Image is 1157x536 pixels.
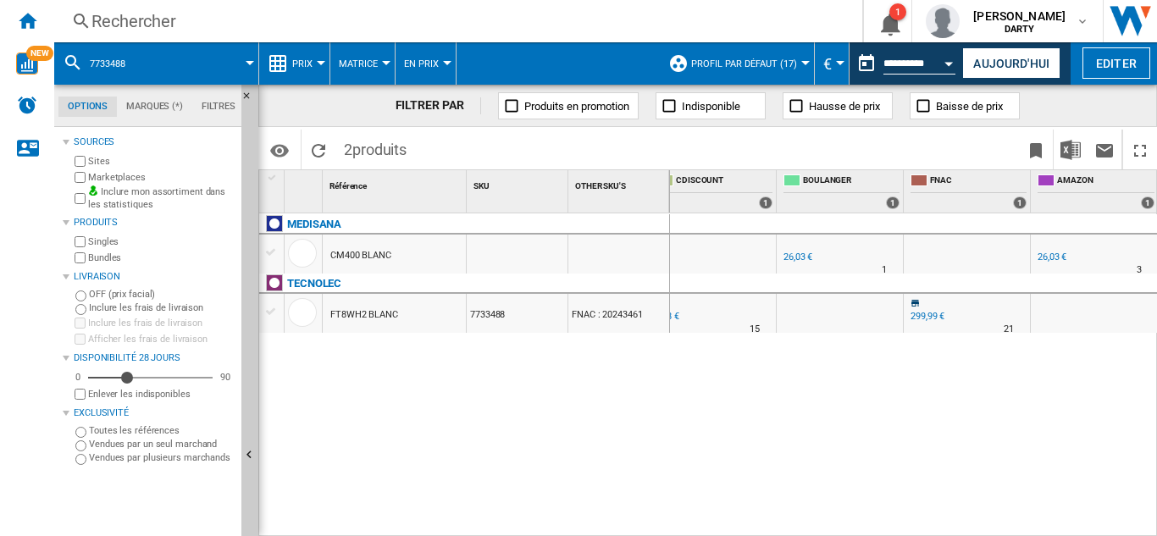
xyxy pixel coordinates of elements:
div: Délai de livraison : 3 jours [1137,262,1142,279]
div: BOULANGER 1 offers sold by BOULANGER [780,170,903,213]
button: md-calendar [850,47,883,80]
label: Enlever les indisponibles [88,388,235,401]
span: CDISCOUNT [676,174,772,189]
button: Profil par défaut (17) [691,42,805,85]
div: 7733488 [467,294,567,333]
div: Rechercher [91,9,818,33]
input: Inclure mon assortiment dans les statistiques [75,188,86,209]
div: Livraison [74,270,235,284]
label: Marketplaces [88,171,235,184]
div: Cliquez pour filtrer sur cette marque [287,214,341,235]
div: Délai de livraison : 15 jours [750,321,760,338]
label: Vendues par plusieurs marchands [89,451,235,464]
span: Profil par défaut (17) [691,58,797,69]
div: 1 offers sold by AMAZON [1141,196,1154,209]
label: Inclure les frais de livraison [88,317,235,329]
button: Recharger [302,130,335,169]
div: 7733488 [63,42,250,85]
span: FNAC [930,174,1027,189]
span: 2 [335,130,415,165]
md-tab-item: Filtres [192,97,245,117]
div: Sort None [572,170,669,196]
div: 1 offers sold by CDISCOUNT [759,196,772,209]
button: 7733488 [90,42,142,85]
div: Exclusivité [74,406,235,420]
div: FNAC : 20243461 [568,294,669,333]
label: Inclure les frais de livraison [89,301,235,314]
div: FT8WH2 BLANC [330,296,398,334]
span: En Prix [404,58,439,69]
button: En Prix [404,42,447,85]
input: Vendues par un seul marchand [75,440,86,451]
img: profile.jpg [926,4,960,38]
div: CDISCOUNT 1 offers sold by CDISCOUNT [653,170,776,213]
div: 26,03 € [783,251,812,262]
div: Ce rapport est basé sur une date antérieure à celle d'aujourd'hui. [850,42,959,85]
div: Produits [74,216,235,229]
button: Envoyer ce rapport par email [1088,130,1121,169]
img: mysite-bg-18x18.png [88,185,98,196]
div: 1 [889,3,906,20]
md-menu: Currency [815,42,850,85]
span: produits [352,141,407,158]
div: 1 offers sold by BOULANGER [886,196,900,209]
input: Vendues par plusieurs marchands [75,454,86,465]
span: Prix [292,58,313,69]
div: Sort None [326,170,466,196]
label: Singles [88,235,235,248]
div: 26,03 € [1038,251,1066,262]
button: Baisse de prix [910,92,1020,119]
button: Hausse de prix [783,92,893,119]
label: Bundles [88,251,235,264]
div: Référence Sort None [326,170,466,196]
b: DARTY [1005,24,1035,35]
div: Sort None [470,170,567,196]
div: Délai de livraison : 1 jour [882,262,887,279]
input: Inclure les frais de livraison [75,318,86,329]
button: Aujourd'hui [962,47,1060,79]
div: 0 [71,371,85,384]
button: Open calendar [934,46,965,76]
span: Produits en promotion [524,100,629,113]
button: Créer un favoris [1019,130,1053,169]
span: Hausse de prix [809,100,880,113]
label: Inclure mon assortiment dans les statistiques [88,185,235,212]
span: Baisse de prix [936,100,1003,113]
md-tab-item: Marques (*) [117,97,192,117]
input: Marketplaces [75,172,86,183]
img: wise-card.svg [16,52,38,75]
span: 7733488 [90,58,125,69]
div: 26,03 € [781,249,812,266]
div: € [823,42,840,85]
label: Afficher les frais de livraison [88,333,235,345]
span: € [823,55,832,73]
input: Inclure les frais de livraison [75,304,86,315]
div: Matrice [339,42,386,85]
input: Afficher les frais de livraison [75,389,86,400]
div: 90 [216,371,235,384]
span: [PERSON_NAME] [973,8,1066,25]
button: Masquer [241,85,262,115]
div: Sources [74,135,235,149]
label: Toutes les références [89,424,235,437]
span: SKU [473,181,490,191]
div: Prix [268,42,321,85]
input: Sites [75,156,86,167]
div: FILTRER PAR [396,97,482,114]
input: Singles [75,236,86,247]
button: Prix [292,42,321,85]
div: SKU Sort None [470,170,567,196]
img: excel-24x24.png [1060,140,1081,160]
div: 1 offers sold by FNAC [1013,196,1027,209]
span: BOULANGER [803,174,900,189]
md-slider: Disponibilité [88,369,213,386]
span: Matrice [339,58,378,69]
div: FNAC 1 offers sold by FNAC [907,170,1030,213]
md-tab-item: Options [58,97,117,117]
span: Référence [329,181,367,191]
span: OTHER SKU'S [575,181,626,191]
label: Sites [88,155,235,168]
div: Profil par défaut (17) [668,42,805,85]
div: CM400 BLANC [330,236,391,275]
